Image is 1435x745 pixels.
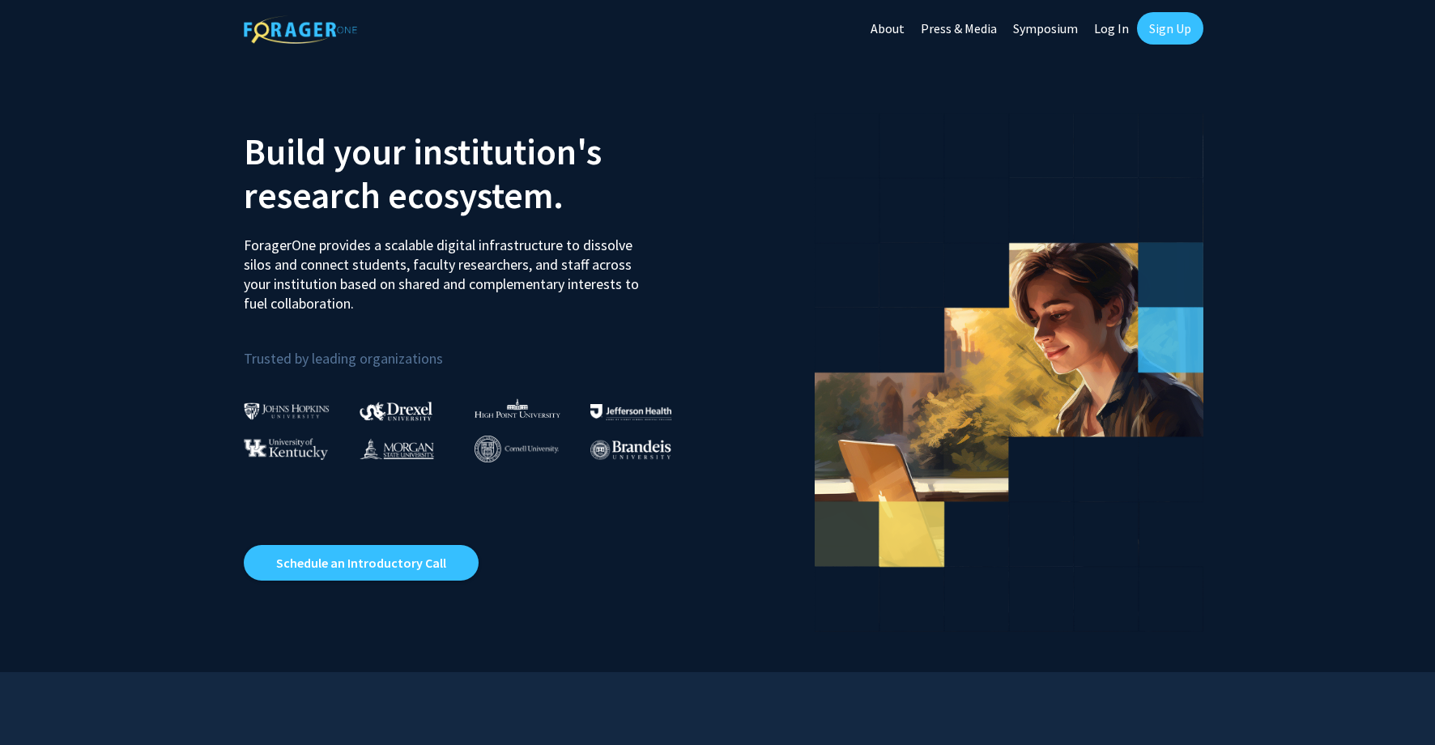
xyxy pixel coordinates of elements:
[590,404,671,419] img: Thomas Jefferson University
[1137,12,1203,45] a: Sign Up
[244,326,705,371] p: Trusted by leading organizations
[244,130,705,217] h2: Build your institution's research ecosystem.
[475,436,559,462] img: Cornell University
[244,545,479,581] a: Opens in a new tab
[244,438,328,460] img: University of Kentucky
[244,223,650,313] p: ForagerOne provides a scalable digital infrastructure to dissolve silos and connect students, fac...
[590,440,671,460] img: Brandeis University
[12,672,69,733] iframe: Chat
[360,438,434,459] img: Morgan State University
[360,402,432,420] img: Drexel University
[244,402,330,419] img: Johns Hopkins University
[475,398,560,418] img: High Point University
[244,15,357,44] img: ForagerOne Logo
